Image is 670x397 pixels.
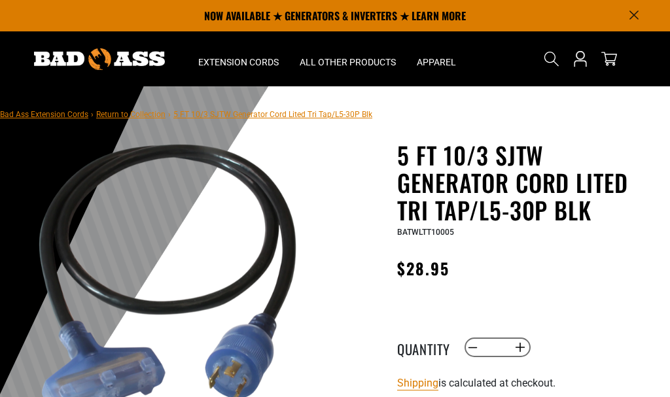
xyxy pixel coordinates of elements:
[300,56,396,68] span: All Other Products
[188,31,289,86] summary: Extension Cords
[289,31,406,86] summary: All Other Products
[541,48,562,69] summary: Search
[397,339,463,356] label: Quantity
[397,377,438,389] a: Shipping
[397,374,660,392] div: is calculated at checkout.
[406,31,467,86] summary: Apparel
[168,110,171,119] span: ›
[173,110,372,119] span: 5 FT 10/3 SJTW Generator Cord Lited Tri Tap/L5-30P Blk
[397,228,454,237] span: BATWLTT10005
[34,48,165,70] img: Bad Ass Extension Cords
[91,110,94,119] span: ›
[417,56,456,68] span: Apparel
[397,256,450,280] span: $28.95
[198,56,279,68] span: Extension Cords
[397,141,660,224] h1: 5 FT 10/3 SJTW Generator Cord Lited Tri Tap/L5-30P Blk
[96,110,166,119] a: Return to Collection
